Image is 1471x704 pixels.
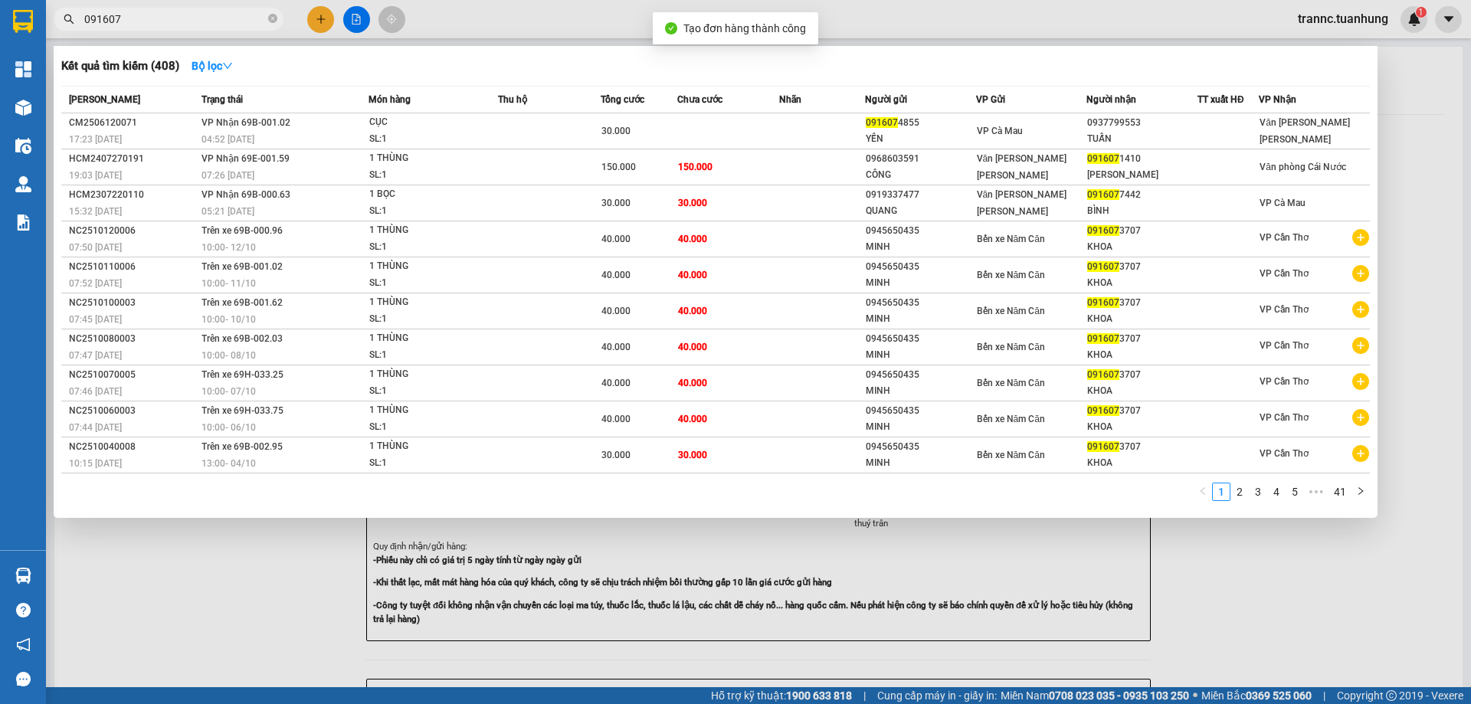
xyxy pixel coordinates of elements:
[369,275,484,292] div: SL: 1
[69,170,122,181] span: 19:03 [DATE]
[69,439,197,455] div: NC2510040008
[201,369,283,380] span: Trên xe 69H-033.25
[369,258,484,275] div: 1 THÙNG
[977,234,1045,244] span: Bến xe Năm Căn
[7,53,292,72] li: 02839.63.63.63
[678,450,707,460] span: 30.000
[1267,483,1286,501] li: 4
[1260,376,1309,387] span: VP Cần Thơ
[866,117,898,128] span: 091607
[779,94,801,105] span: Nhãn
[678,270,707,280] span: 40.000
[1194,483,1212,501] button: left
[1087,239,1197,255] div: KHOA
[601,198,631,208] span: 30.000
[7,34,292,53] li: 85 [PERSON_NAME]
[1250,483,1266,500] a: 3
[601,162,636,172] span: 150.000
[201,170,254,181] span: 07:26 [DATE]
[16,603,31,617] span: question-circle
[866,403,975,419] div: 0945650435
[88,10,217,29] b: [PERSON_NAME]
[1231,483,1248,500] a: 2
[678,342,707,352] span: 40.000
[69,259,197,275] div: NC2510110006
[1260,304,1309,315] span: VP Cần Thơ
[201,441,283,452] span: Trên xe 69B-002.95
[88,56,100,68] span: phone
[601,94,644,105] span: Tổng cước
[201,225,283,236] span: Trên xe 69B-000.96
[1304,483,1328,501] li: Next 5 Pages
[866,239,975,255] div: MINH
[1260,448,1309,459] span: VP Cần Thơ
[1087,131,1197,147] div: TUẤN
[1260,232,1309,243] span: VP Cần Thơ
[601,126,631,136] span: 30.000
[1087,441,1119,452] span: 091607
[69,187,197,203] div: HCM2307220110
[977,450,1045,460] span: Bến xe Năm Căn
[69,134,122,145] span: 17:23 [DATE]
[601,450,631,460] span: 30.000
[1087,405,1119,416] span: 091607
[69,331,197,347] div: NC2510080003
[201,261,283,272] span: Trên xe 69B-001.02
[69,422,122,433] span: 07:44 [DATE]
[369,383,484,400] div: SL: 1
[201,386,256,397] span: 10:00 - 07/10
[369,94,411,105] span: Món hàng
[1352,229,1369,246] span: plus-circle
[1087,259,1197,275] div: 3707
[1086,94,1136,105] span: Người nhận
[1087,223,1197,239] div: 3707
[201,242,256,253] span: 10:00 - 12/10
[1212,483,1230,501] li: 1
[1286,483,1304,501] li: 5
[1328,483,1351,501] li: 41
[866,187,975,203] div: 0919337477
[1260,268,1309,279] span: VP Cần Thơ
[1304,483,1328,501] span: •••
[866,295,975,311] div: 0945650435
[866,203,975,219] div: QUANG
[866,439,975,455] div: 0945650435
[369,186,484,203] div: 1 BỌC
[866,347,975,363] div: MINH
[369,366,484,383] div: 1 THÙNG
[1087,439,1197,455] div: 3707
[977,378,1045,388] span: Bến xe Năm Căn
[7,96,216,121] b: GỬI : Bến xe Năm Căn
[369,167,484,184] div: SL: 1
[69,242,122,253] span: 07:50 [DATE]
[977,189,1067,217] span: Văn [PERSON_NAME] [PERSON_NAME]
[1087,151,1197,167] div: 1410
[1087,403,1197,419] div: 3707
[866,223,975,239] div: 0945650435
[1087,331,1197,347] div: 3707
[1260,412,1309,423] span: VP Cần Thơ
[201,314,256,325] span: 10:00 - 10/10
[1286,483,1303,500] a: 5
[1087,333,1119,344] span: 091607
[13,10,33,33] img: logo-vxr
[1087,297,1119,308] span: 091607
[601,342,631,352] span: 40.000
[1197,94,1244,105] span: TT xuất HĐ
[369,203,484,220] div: SL: 1
[865,94,907,105] span: Người gửi
[268,12,277,27] span: close-circle
[369,455,484,472] div: SL: 1
[369,402,484,419] div: 1 THÙNG
[69,403,197,419] div: NC2510060003
[665,22,677,34] span: check-circle
[69,350,122,361] span: 07:47 [DATE]
[1268,483,1285,500] a: 4
[369,419,484,436] div: SL: 1
[1356,486,1365,496] span: right
[1087,167,1197,183] div: [PERSON_NAME]
[601,378,631,388] span: 40.000
[1352,337,1369,354] span: plus-circle
[201,94,243,105] span: Trạng thái
[69,295,197,311] div: NC2510100003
